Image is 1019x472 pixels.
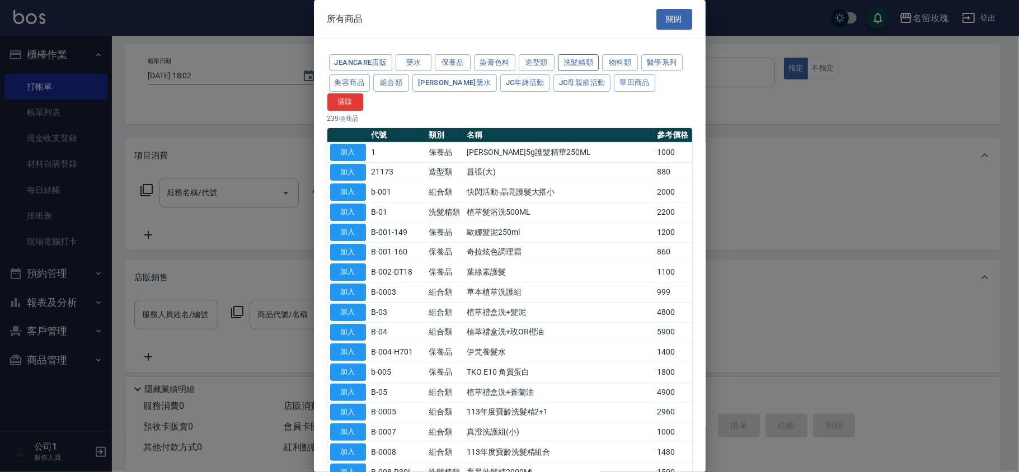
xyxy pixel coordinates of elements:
button: JeanCare店販 [329,54,393,72]
td: 1 [369,142,426,162]
th: 名稱 [464,128,654,143]
td: 草本植萃洗護組 [464,282,654,303]
td: 洗髮精類 [426,202,464,223]
button: 藥水 [396,54,431,72]
td: 真澄洗護組(小) [464,422,654,442]
td: 113年度寶齡洗髮精組合 [464,442,654,462]
button: 加入 [330,284,366,301]
td: 植萃禮盒洗+蒼蘭油 [464,382,654,402]
td: 保養品 [426,262,464,282]
span: 所有商品 [327,13,363,25]
td: 1480 [654,442,692,462]
td: 造型類 [426,162,464,182]
button: 物料類 [602,54,638,72]
td: 1400 [654,342,692,362]
td: 999 [654,282,692,303]
button: 加入 [330,404,366,421]
button: 加入 [330,224,366,241]
td: 葉綠素護髮 [464,262,654,282]
td: 囂張(大) [464,162,654,182]
p: 239 項商品 [327,114,692,124]
td: 保養品 [426,242,464,262]
td: 113年度寶齡洗髮精2+1 [464,402,654,422]
button: 加入 [330,304,366,321]
td: 組合類 [426,302,464,322]
td: B-001-149 [369,222,426,242]
td: B-0007 [369,422,426,442]
td: 組合類 [426,322,464,342]
button: 清除 [327,93,363,111]
td: 4900 [654,382,692,402]
td: 組合類 [426,282,464,303]
button: 加入 [330,384,366,401]
button: 加入 [330,204,366,221]
button: 加入 [330,364,366,381]
td: 2200 [654,202,692,223]
td: 1200 [654,222,692,242]
th: 參考價格 [654,128,692,143]
td: 保養品 [426,342,464,362]
button: JC母親節活動 [553,74,611,92]
td: 植萃髮浴洗500ML [464,202,654,223]
button: 洗髮精類 [558,54,599,72]
button: 加入 [330,144,366,161]
td: B-01 [369,202,426,223]
button: 美容商品 [329,74,370,92]
td: B-004-H701 [369,342,426,362]
button: [PERSON_NAME]藥水 [412,74,497,92]
td: 保養品 [426,142,464,162]
td: 4800 [654,302,692,322]
td: B-03 [369,302,426,322]
td: TKO E10 角質蛋白 [464,362,654,383]
button: 加入 [330,183,366,201]
td: 21173 [369,162,426,182]
td: 1000 [654,422,692,442]
td: 組合類 [426,442,464,462]
td: B-002-DT18 [369,262,426,282]
td: 880 [654,162,692,182]
td: B-05 [369,382,426,402]
button: 加入 [330,423,366,441]
td: 組合類 [426,382,464,402]
td: 1100 [654,262,692,282]
button: 加入 [330,343,366,361]
button: 加入 [330,263,366,281]
th: 代號 [369,128,426,143]
td: 植萃禮盒洗+玫OR橙油 [464,322,654,342]
td: 組合類 [426,402,464,422]
td: 860 [654,242,692,262]
button: 醫學系列 [641,54,683,72]
td: 5900 [654,322,692,342]
button: 華田商品 [614,74,655,92]
td: 2000 [654,182,692,202]
td: 伊梵養髮水 [464,342,654,362]
button: 保養品 [435,54,471,72]
td: B-04 [369,322,426,342]
td: B-0008 [369,442,426,462]
td: 1000 [654,142,692,162]
button: 關閉 [656,9,692,30]
td: 植萃禮盒洗+髮泥 [464,302,654,322]
td: B-0003 [369,282,426,303]
td: 保養品 [426,362,464,383]
td: B-001-160 [369,242,426,262]
td: b-005 [369,362,426,383]
td: 組合類 [426,422,464,442]
td: 歐娜髮泥250ml [464,222,654,242]
th: 類別 [426,128,464,143]
td: [PERSON_NAME]5g護髮精華250ML [464,142,654,162]
button: JC年終活動 [500,74,550,92]
td: 快閃活動-晶亮護髮大搭小 [464,182,654,202]
td: b-001 [369,182,426,202]
td: 1800 [654,362,692,383]
button: 組合類 [373,74,409,92]
button: 加入 [330,324,366,341]
button: 造型類 [519,54,555,72]
button: 加入 [330,164,366,181]
td: 2960 [654,402,692,422]
td: 保養品 [426,222,464,242]
td: 組合類 [426,182,464,202]
button: 加入 [330,244,366,261]
td: 奇拉炫色調理霜 [464,242,654,262]
button: 加入 [330,443,366,461]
